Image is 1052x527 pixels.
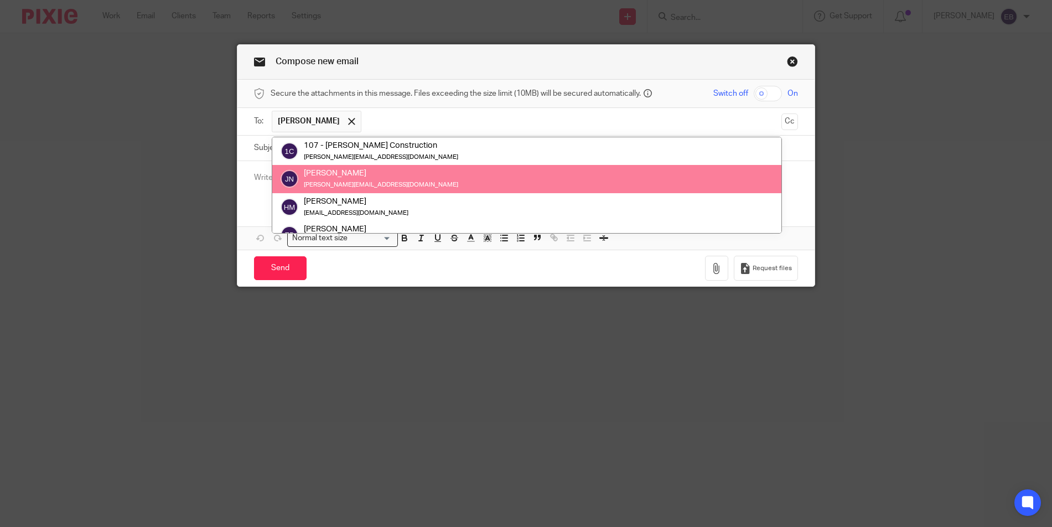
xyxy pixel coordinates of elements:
span: Switch off [713,88,748,99]
span: Normal text size [290,232,350,244]
button: Request files [734,256,798,281]
div: Search for option [287,230,398,247]
label: Subject: [254,142,283,153]
small: [EMAIL_ADDRESS][DOMAIN_NAME] [304,210,408,216]
small: [PERSON_NAME][EMAIL_ADDRESS][DOMAIN_NAME] [304,182,458,188]
img: svg%3E [281,226,298,244]
button: Cc [781,113,798,130]
span: Request files [753,264,792,273]
input: Send [254,256,307,280]
div: [PERSON_NAME] [304,168,458,179]
div: 107 - [PERSON_NAME] Construction [304,140,458,151]
span: Secure the attachments in this message. Files exceeding the size limit (10MB) will be secured aut... [271,88,641,99]
div: [PERSON_NAME] [304,224,458,235]
input: Search for option [351,232,391,244]
img: svg%3E [281,170,298,188]
span: [PERSON_NAME] [278,116,340,127]
a: Close this dialog window [787,56,798,71]
small: [PERSON_NAME][EMAIL_ADDRESS][DOMAIN_NAME] [304,154,458,161]
span: Compose new email [276,57,359,66]
div: [PERSON_NAME] [304,196,408,207]
label: To: [254,116,266,127]
span: On [787,88,798,99]
img: svg%3E [281,198,298,216]
img: svg%3E [281,143,298,161]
